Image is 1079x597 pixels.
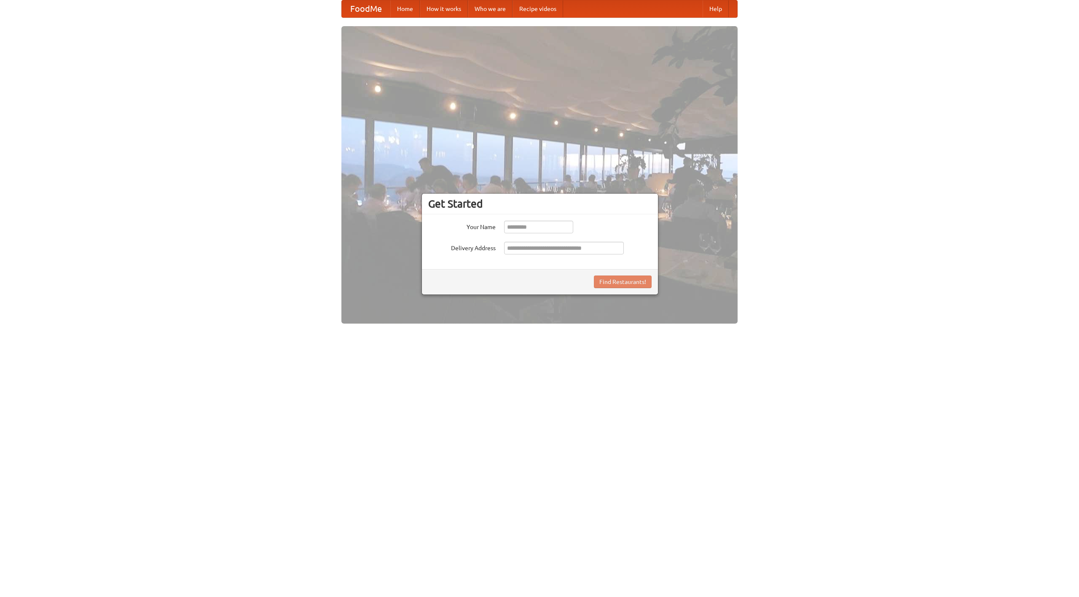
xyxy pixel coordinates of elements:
a: Home [390,0,420,17]
label: Your Name [428,221,496,231]
button: Find Restaurants! [594,276,652,288]
label: Delivery Address [428,242,496,252]
a: Help [703,0,729,17]
h3: Get Started [428,197,652,210]
a: FoodMe [342,0,390,17]
a: Recipe videos [513,0,563,17]
a: Who we are [468,0,513,17]
a: How it works [420,0,468,17]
